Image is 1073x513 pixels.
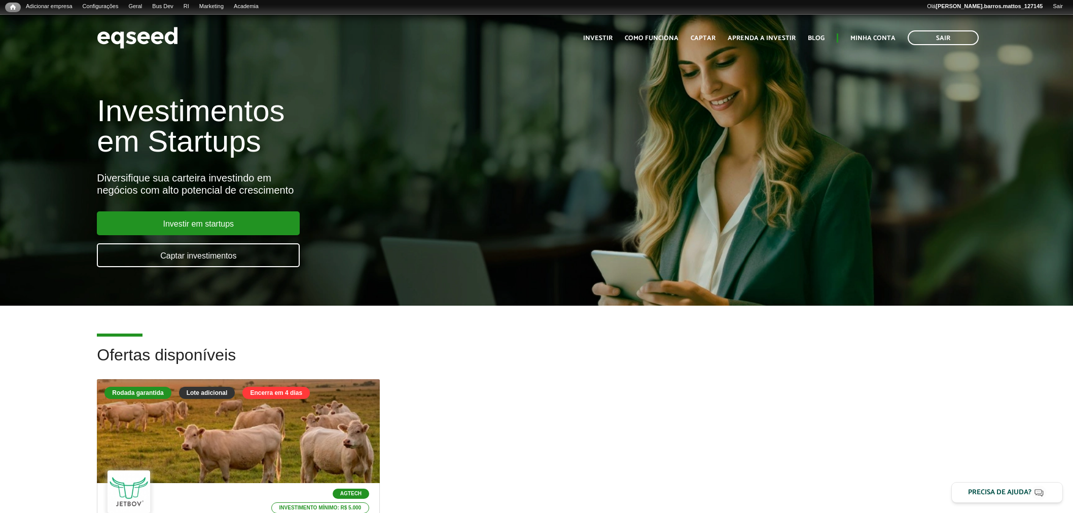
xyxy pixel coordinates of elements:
div: Encerra em 4 dias [242,387,310,399]
a: Investir [583,35,613,42]
a: Minha conta [850,35,896,42]
a: Captar investimentos [97,243,300,267]
div: Lote adicional [179,387,235,399]
h1: Investimentos em Startups [97,96,618,157]
a: Olá[PERSON_NAME].barros.mattos_127145 [922,3,1048,11]
a: Investir em startups [97,211,300,235]
a: Captar [691,35,716,42]
a: Aprenda a investir [728,35,796,42]
a: Bus Dev [147,3,178,11]
strong: [PERSON_NAME].barros.mattos_127145 [936,3,1043,9]
a: Blog [808,35,825,42]
a: Marketing [194,3,229,11]
p: Agtech [333,489,369,499]
a: Geral [123,3,147,11]
div: Rodada garantida [104,387,171,399]
h2: Ofertas disponíveis [97,346,976,379]
div: Diversifique sua carteira investindo em negócios com alto potencial de crescimento [97,172,618,196]
a: Sair [908,30,979,45]
a: RI [178,3,194,11]
img: EqSeed [97,24,178,51]
a: Como funciona [625,35,678,42]
a: Adicionar empresa [21,3,78,11]
a: Início [5,3,21,12]
a: Configurações [78,3,124,11]
a: Sair [1048,3,1068,11]
span: Início [10,4,16,11]
a: Academia [229,3,264,11]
